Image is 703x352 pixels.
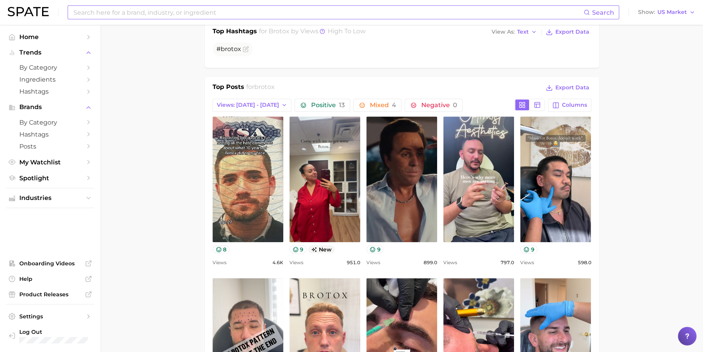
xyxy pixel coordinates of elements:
button: Brands [6,101,94,113]
button: Views: [DATE] - [DATE] [213,99,292,112]
span: brotox [221,45,241,53]
span: Home [19,33,81,41]
button: ShowUS Market [636,7,697,17]
span: Hashtags [19,131,81,138]
button: View AsText [490,27,539,37]
a: Log out. Currently logged in with e-mail jenny.zeng@spate.nyc. [6,326,94,346]
span: by Category [19,119,81,126]
span: Spotlight [19,174,81,182]
span: Views [366,258,380,267]
button: Trends [6,47,94,58]
span: Views [289,258,303,267]
span: Help [19,275,81,282]
a: Settings [6,311,94,322]
span: Ingredients [19,76,81,83]
span: 0 [453,101,457,109]
span: View As [492,30,515,34]
span: Brands [19,104,81,111]
a: by Category [6,116,94,128]
a: My Watchlist [6,156,94,168]
button: 9 [520,245,538,253]
span: Export Data [555,84,589,91]
span: 797.0 [500,258,514,267]
span: My Watchlist [19,159,81,166]
span: Log Out [19,328,88,335]
h2: for by Views [259,27,366,38]
span: Positive [311,102,344,108]
a: Hashtags [6,85,94,97]
span: Columns [562,102,587,108]
span: 598.0 [577,258,591,267]
span: Views: [DATE] - [DATE] [217,102,279,108]
span: new [308,245,335,253]
button: Flag as miscategorized or irrelevant [243,46,249,52]
span: # [216,45,241,53]
span: Views [443,258,457,267]
span: Industries [19,195,81,202]
span: 899.0 [424,258,437,267]
span: Show [638,10,655,14]
span: brotox [269,27,289,35]
h2: for [246,82,275,94]
a: Spotlight [6,172,94,184]
span: Views [520,258,534,267]
button: 9 [289,245,307,253]
span: by Category [19,64,81,71]
span: brotox [254,83,275,91]
h1: Top Hashtags [213,27,257,38]
span: 13 [339,101,344,109]
span: 951.0 [347,258,360,267]
button: 9 [366,245,384,253]
span: Onboarding Videos [19,260,81,267]
button: 8 [213,245,230,253]
span: Export Data [555,29,589,35]
a: Product Releases [6,289,94,300]
button: Industries [6,192,94,204]
a: Onboarding Videos [6,258,94,269]
span: 4.6k [272,258,283,267]
button: Columns [548,99,591,112]
span: Negative [421,102,457,108]
h1: Top Posts [213,82,244,94]
span: Search [592,9,614,16]
a: Ingredients [6,73,94,85]
span: high to low [328,27,366,35]
span: 4 [392,101,396,109]
a: Hashtags [6,128,94,140]
input: Search here for a brand, industry, or ingredient [73,6,584,19]
span: Trends [19,49,81,56]
a: Help [6,273,94,285]
button: Export Data [544,82,591,93]
a: Home [6,31,94,43]
button: Export Data [544,27,591,38]
span: Posts [19,143,81,150]
span: Mixed [369,102,396,108]
img: SPATE [8,7,49,16]
span: US Market [657,10,687,14]
span: Hashtags [19,88,81,95]
span: Settings [19,313,81,320]
span: Text [517,30,529,34]
span: Views [213,258,226,267]
a: Posts [6,140,94,152]
a: by Category [6,62,94,73]
span: Product Releases [19,291,81,298]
